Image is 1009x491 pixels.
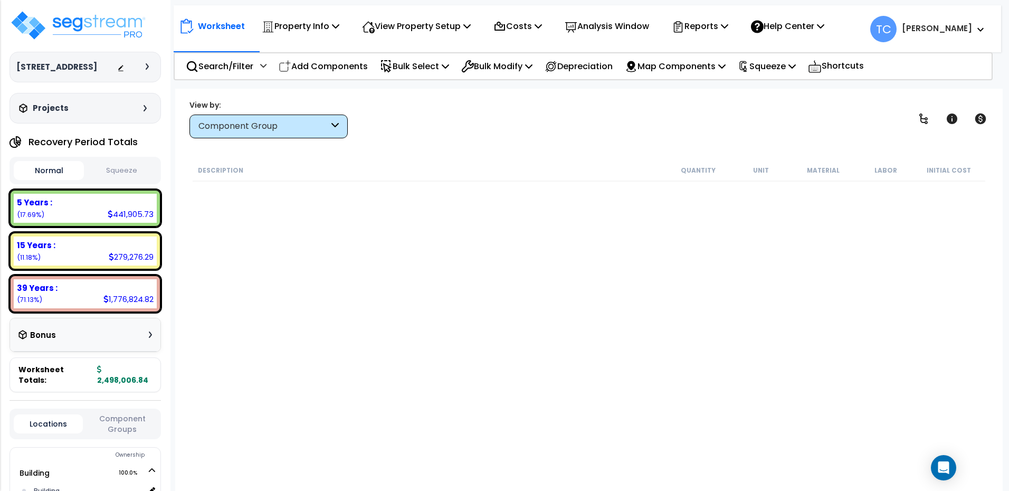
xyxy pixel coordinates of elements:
p: Help Center [751,19,824,33]
span: 100.0% [119,467,147,479]
span: Worksheet Totals: [18,364,93,385]
small: Unit [753,166,769,175]
p: Reports [672,19,728,33]
small: Labor [874,166,897,175]
b: 39 Years : [17,282,58,294]
p: Add Components [279,59,368,73]
p: Search/Filter [186,59,253,73]
small: (17.69%) [17,210,44,219]
div: 279,276.29 [109,251,154,262]
button: Normal [14,161,84,180]
p: Shortcuts [808,59,864,74]
b: [PERSON_NAME] [902,23,972,34]
small: Material [807,166,840,175]
small: (71.13%) [17,295,42,304]
h3: [STREET_ADDRESS] [16,62,97,72]
small: Description [198,166,243,175]
p: Squeeze [738,59,796,73]
h4: Recovery Period Totals [28,137,138,147]
h3: Bonus [30,331,56,340]
a: Building 100.0% [20,468,50,478]
div: 1,776,824.82 [103,294,154,305]
div: Ownership [31,449,160,461]
div: Depreciation [539,54,618,79]
p: View Property Setup [362,19,471,33]
p: Costs [493,19,542,33]
span: TC [870,16,897,42]
b: 5 Years : [17,197,52,208]
div: Add Components [273,54,374,79]
div: Open Intercom Messenger [931,455,956,480]
button: Squeeze [87,162,157,180]
p: Worksheet [198,19,245,33]
img: logo_pro_r.png [9,10,147,41]
div: View by: [189,100,348,110]
b: 2,498,006.84 [97,364,148,385]
p: Bulk Modify [461,59,532,73]
p: Bulk Select [380,59,449,73]
b: 15 Years : [17,240,55,251]
p: Map Components [625,59,726,73]
div: 441,905.73 [108,209,154,220]
small: (11.18%) [17,253,41,262]
button: Component Groups [88,413,157,435]
small: Initial Cost [926,166,970,175]
small: Quantity [681,166,716,175]
h3: Projects [33,103,69,114]
button: Locations [14,414,83,433]
p: Property Info [262,19,339,33]
p: Analysis Window [565,19,649,33]
div: Component Group [198,120,329,133]
div: Shortcuts [802,53,870,79]
p: Depreciation [545,59,613,73]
